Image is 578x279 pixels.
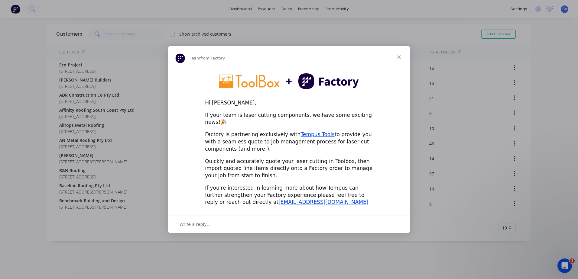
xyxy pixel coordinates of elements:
img: Profile image for Team [175,53,185,63]
span: Close [388,46,410,68]
div: Hi [PERSON_NAME], [205,99,373,107]
div: If you're interested in learning more about how Tempus can further strengthen your Factory experi... [205,184,373,206]
div: If your team is laser cutting components, we have some exciting news!🎉 [205,112,373,126]
span: Team [190,56,200,60]
a: Tempus Tools [301,131,335,137]
div: Quickly and accurately quote your laser cutting in Toolbox, then import quoted line items directl... [205,158,373,179]
span: from Factory [200,56,225,60]
div: Factory is partnering exclusively with to provide you with a seamless quote to job management pro... [205,131,373,152]
span: Write a reply… [180,220,211,228]
a: [EMAIL_ADDRESS][DOMAIN_NAME] [278,199,368,205]
div: Open conversation and reply [168,216,410,233]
